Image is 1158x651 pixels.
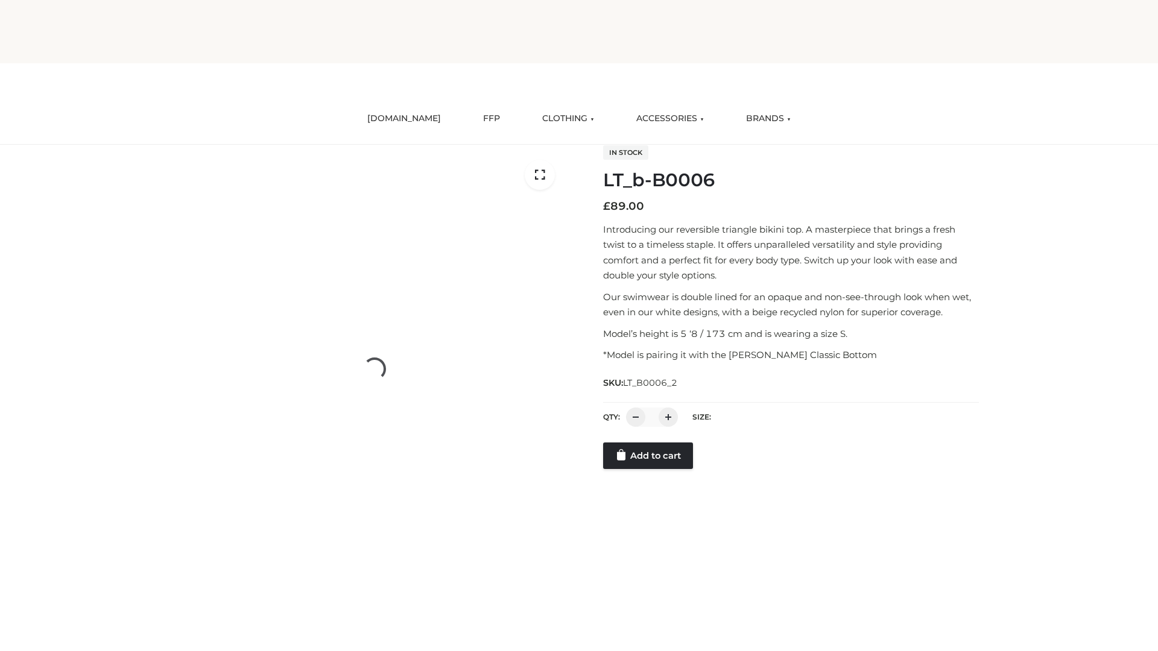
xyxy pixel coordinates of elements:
a: [DOMAIN_NAME] [358,105,450,132]
h1: LT_b-B0006 [603,169,979,191]
a: Add to cart [603,442,693,469]
p: *Model is pairing it with the [PERSON_NAME] Classic Bottom [603,347,979,363]
p: Model’s height is 5 ‘8 / 173 cm and is wearing a size S. [603,326,979,342]
a: ACCESSORIES [627,105,713,132]
label: Size: [692,412,711,421]
p: Our swimwear is double lined for an opaque and non-see-through look when wet, even in our white d... [603,289,979,320]
bdi: 89.00 [603,200,644,213]
span: LT_B0006_2 [623,377,677,388]
label: QTY: [603,412,620,421]
p: Introducing our reversible triangle bikini top. A masterpiece that brings a fresh twist to a time... [603,222,979,283]
span: In stock [603,145,648,160]
span: £ [603,200,610,213]
a: FFP [474,105,509,132]
span: SKU: [603,376,679,390]
a: CLOTHING [533,105,603,132]
a: BRANDS [737,105,800,132]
